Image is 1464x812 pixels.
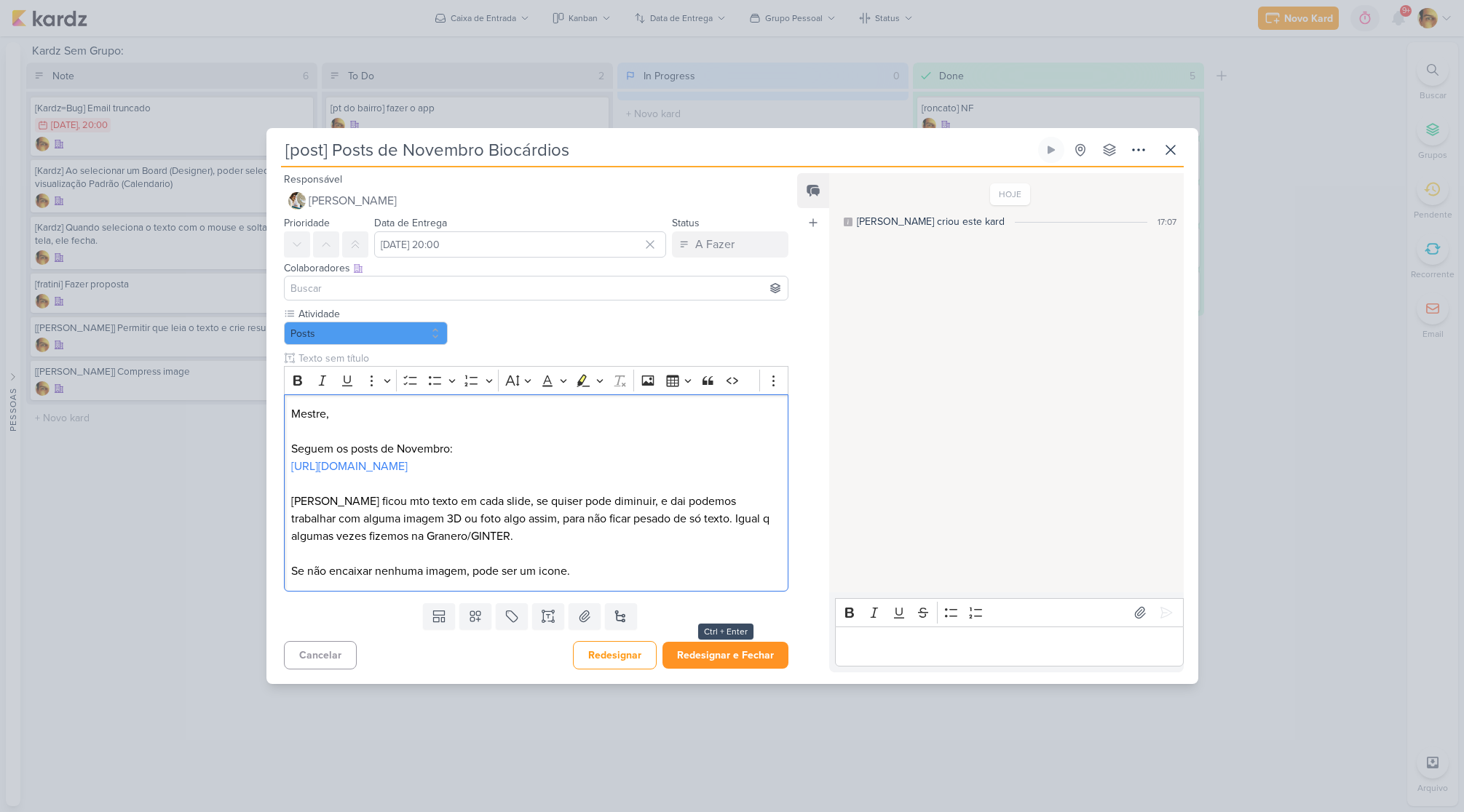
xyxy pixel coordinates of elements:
div: Editor editing area: main [284,394,789,592]
img: Raphael Simas [288,192,306,210]
button: Cancelar [284,641,357,669]
label: Responsável [284,173,342,186]
div: Este log é visível à todos no kard [844,218,852,226]
div: Ctrl + Enter [698,624,753,640]
div: Editor editing area: main [835,626,1183,666]
p: Mestre, [291,405,780,423]
label: Status [672,217,700,229]
div: Ligar relógio [1045,144,1057,156]
label: Prioridade [284,217,330,229]
div: Colaboradores [284,260,789,276]
p: [PERSON_NAME] ficou mto texto em cada slide, se quiser pode diminuir, e dai podemos trabalhar com... [291,493,780,545]
input: Buscar [288,279,786,297]
div: A Fazer [695,236,735,253]
button: A Fazer [672,231,788,258]
button: Redesignar e Fechar [662,642,788,669]
button: [PERSON_NAME] [284,188,789,214]
label: Data de Entrega [374,217,447,229]
div: 17:07 [1158,215,1176,228]
div: Editor toolbar [835,598,1183,626]
input: Select a date [374,231,667,258]
input: Texto sem título [296,351,789,366]
div: Editor toolbar [284,366,789,394]
span: [PERSON_NAME] [309,192,397,210]
a: [URL][DOMAIN_NAME] [291,459,408,474]
div: Leandro criou este kard [857,214,1005,229]
label: Atividade [297,306,448,322]
p: Se não encaixar nenhuma imagem, pode ser um icone. [291,562,780,580]
button: Redesignar [573,641,657,669]
input: Kard Sem Título [281,137,1035,163]
p: Seguem os posts de Novembro: [291,440,780,475]
button: Posts [284,322,448,345]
